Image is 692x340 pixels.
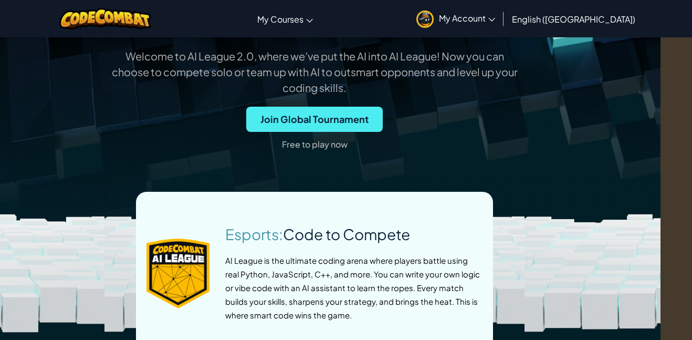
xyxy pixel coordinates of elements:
img: avatar [416,11,434,28]
span: English ([GEOGRAPHIC_DATA]) [512,14,635,25]
span: Code to Compete [283,225,410,243]
a: My Courses [252,5,318,33]
div: AI League is the ultimate coding arena where players battle using real Python, JavaScript, C++, a... [225,254,483,322]
p: Free to play now [282,136,348,153]
button: Join Global Tournament [246,107,383,132]
img: ai-league-logo [146,239,209,308]
span: My Account [439,13,495,24]
img: CodeCombat logo [59,8,151,29]
span: My Courses [257,14,303,25]
a: My Account [411,2,500,35]
a: English ([GEOGRAPHIC_DATA]) [507,5,641,33]
span: Esports: [225,225,283,243]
